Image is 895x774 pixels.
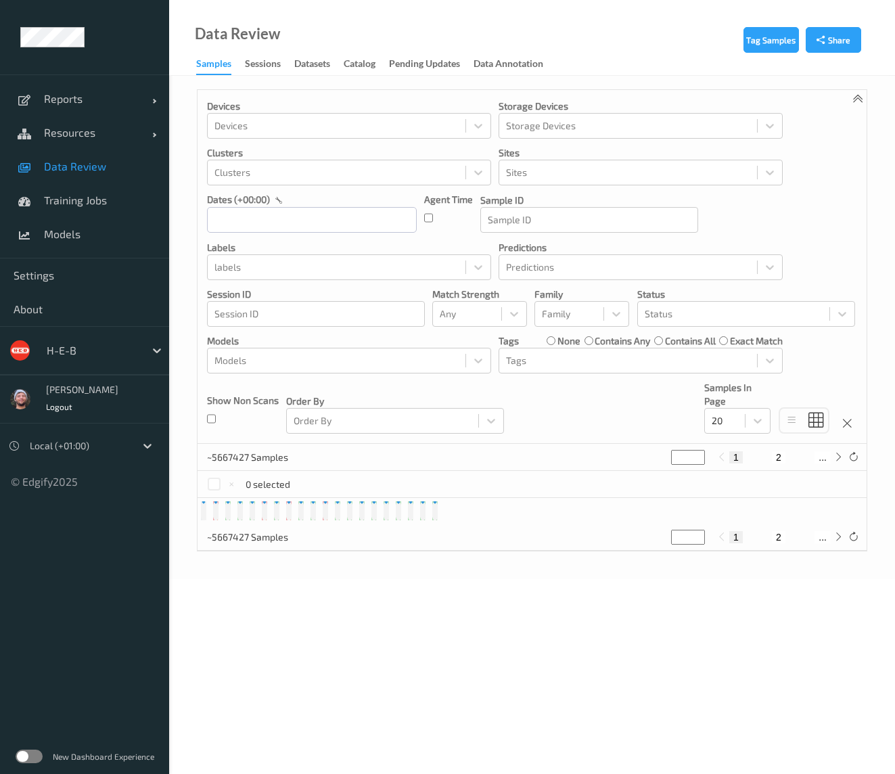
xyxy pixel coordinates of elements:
button: ... [814,451,831,463]
a: Catalog [344,55,389,74]
p: Predictions [499,241,783,254]
label: none [557,334,580,348]
button: ... [814,531,831,543]
p: Storage Devices [499,99,783,113]
p: Sample ID [480,193,698,207]
p: Family [534,288,629,301]
p: Show Non Scans [207,394,279,407]
label: contains any [595,334,650,348]
p: Samples In Page [704,381,771,408]
label: exact match [730,334,783,348]
label: contains all [665,334,716,348]
p: Models [207,334,491,348]
p: Clusters [207,146,491,160]
div: Data Review [195,27,280,41]
button: 2 [772,531,785,543]
a: Datasets [294,55,344,74]
a: Pending Updates [389,55,474,74]
a: Sessions [245,55,294,74]
p: Match Strength [432,288,527,301]
p: Tags [499,334,519,348]
div: Data Annotation [474,57,543,74]
div: Datasets [294,57,330,74]
p: Agent Time [424,193,473,206]
p: Devices [207,99,491,113]
p: labels [207,241,491,254]
p: Status [637,288,855,301]
div: Samples [196,57,231,75]
button: Tag Samples [743,27,799,53]
p: 0 selected [246,478,290,491]
a: Samples [196,55,245,75]
p: Session ID [207,288,425,301]
p: Order By [286,394,504,408]
button: 1 [729,451,743,463]
p: dates (+00:00) [207,193,270,206]
p: Sites [499,146,783,160]
div: Pending Updates [389,57,460,74]
p: ~5667427 Samples [207,451,308,464]
button: 2 [772,451,785,463]
button: Share [806,27,861,53]
div: Sessions [245,57,281,74]
p: ~5667427 Samples [207,530,308,544]
a: Data Annotation [474,55,557,74]
button: 1 [729,531,743,543]
div: Catalog [344,57,375,74]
